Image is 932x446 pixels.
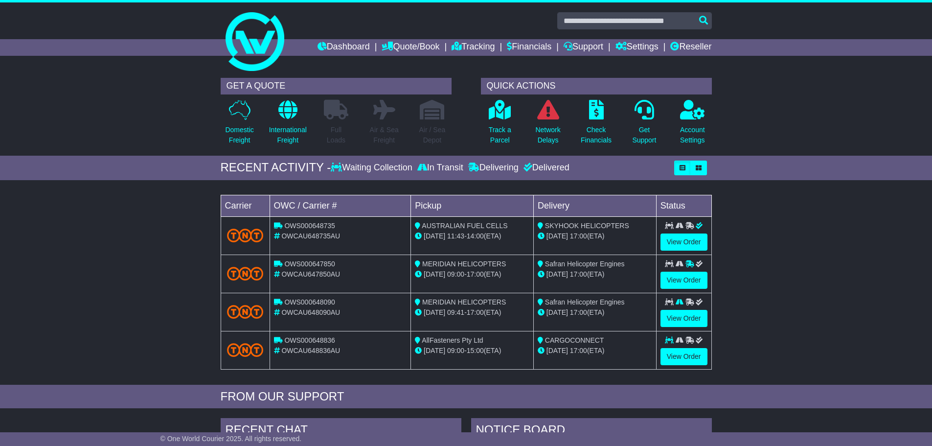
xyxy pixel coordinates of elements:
[632,125,656,145] p: Get Support
[221,161,331,175] div: RECENT ACTIVITY -
[447,347,464,354] span: 09:00
[570,270,587,278] span: 17:00
[660,310,707,327] a: View Order
[419,125,446,145] p: Air / Sea Depot
[545,336,604,344] span: CARGOCONNECT
[570,308,587,316] span: 17:00
[370,125,399,145] p: Air & Sea Freight
[415,231,529,241] div: - (ETA)
[382,39,439,56] a: Quote/Book
[281,232,340,240] span: OWCAU648735AU
[422,260,506,268] span: MERIDIAN HELICOPTERS
[318,39,370,56] a: Dashboard
[227,267,264,280] img: TNT_Domestic.png
[225,99,254,151] a: DomesticFreight
[538,231,652,241] div: (ETA)
[570,347,587,354] span: 17:00
[632,99,657,151] a: GetSupport
[564,39,603,56] a: Support
[221,418,461,445] div: RECENT CHAT
[424,270,445,278] span: [DATE]
[270,195,411,216] td: OWC / Carrier #
[521,163,569,173] div: Delivered
[415,346,529,356] div: - (ETA)
[680,125,705,145] p: Account Settings
[447,232,464,240] span: 11:43
[680,99,705,151] a: AccountSettings
[538,269,652,280] div: (ETA)
[331,163,414,173] div: Waiting Collection
[221,195,270,216] td: Carrier
[447,270,464,278] span: 09:00
[489,125,511,145] p: Track a Parcel
[415,163,466,173] div: In Transit
[227,343,264,356] img: TNT_Domestic.png
[660,272,707,289] a: View Order
[467,347,484,354] span: 15:00
[221,390,712,404] div: FROM OUR SUPPORT
[545,222,629,230] span: SKYHOOK HELICOPTERS
[424,232,445,240] span: [DATE]
[281,347,340,354] span: OWCAU648836AU
[422,336,483,344] span: AllFasteners Pty Ltd
[581,125,612,145] p: Check Financials
[546,232,568,240] span: [DATE]
[447,308,464,316] span: 09:41
[546,347,568,354] span: [DATE]
[284,298,335,306] span: OWS000648090
[546,308,568,316] span: [DATE]
[424,308,445,316] span: [DATE]
[225,125,253,145] p: Domestic Freight
[467,270,484,278] span: 17:00
[507,39,551,56] a: Financials
[452,39,495,56] a: Tracking
[660,234,707,251] a: View Order
[533,195,656,216] td: Delivery
[670,39,711,56] a: Reseller
[284,336,335,344] span: OWS000648836
[281,270,340,278] span: OWCAU647850AU
[546,270,568,278] span: [DATE]
[284,222,335,230] span: OWS000648735
[545,260,625,268] span: Safran Helicopter Engines
[467,308,484,316] span: 17:00
[160,435,302,443] span: © One World Courier 2025. All rights reserved.
[538,307,652,318] div: (ETA)
[415,269,529,280] div: - (ETA)
[424,347,445,354] span: [DATE]
[535,99,561,151] a: NetworkDelays
[415,307,529,318] div: - (ETA)
[580,99,612,151] a: CheckFinancials
[615,39,659,56] a: Settings
[269,99,307,151] a: InternationalFreight
[660,348,707,365] a: View Order
[538,346,652,356] div: (ETA)
[422,222,507,230] span: AUSTRALIAN FUEL CELLS
[411,195,534,216] td: Pickup
[467,232,484,240] span: 14:00
[227,229,264,242] img: TNT_Domestic.png
[656,195,711,216] td: Status
[471,418,712,445] div: NOTICE BOARD
[284,260,335,268] span: OWS000647850
[545,298,625,306] span: Safran Helicopter Engines
[535,125,560,145] p: Network Delays
[481,78,712,94] div: QUICK ACTIONS
[269,125,307,145] p: International Freight
[227,305,264,318] img: TNT_Domestic.png
[281,308,340,316] span: OWCAU648090AU
[488,99,512,151] a: Track aParcel
[466,163,521,173] div: Delivering
[221,78,452,94] div: GET A QUOTE
[570,232,587,240] span: 17:00
[422,298,506,306] span: MERIDIAN HELICOPTERS
[324,125,348,145] p: Full Loads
